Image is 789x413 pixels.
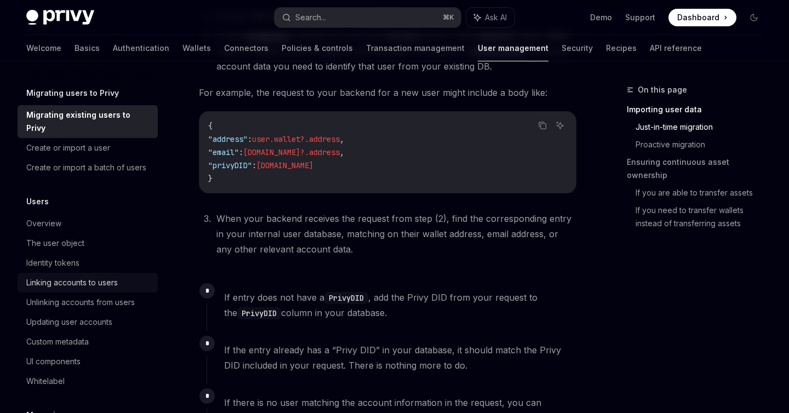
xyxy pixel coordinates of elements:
[248,134,252,144] span: :
[18,273,158,292] a: Linking accounts to users
[485,12,507,23] span: Ask AI
[208,147,239,157] span: "email"
[340,147,344,157] span: ,
[627,101,771,118] a: Importing user data
[252,160,256,170] span: :
[26,335,89,348] div: Custom metadata
[18,233,158,253] a: The user object
[636,118,771,136] a: Just-in-time migration
[18,214,158,233] a: Overview
[18,253,158,273] a: Identity tokens
[26,87,119,100] h5: Migrating users to Privy
[208,134,248,144] span: "address"
[224,290,576,320] span: If entry does not have a , add the Privy DID from your request to the column in your database.
[26,316,112,329] div: Updating user accounts
[625,12,655,23] a: Support
[636,136,771,153] a: Proactive migration
[590,12,612,23] a: Demo
[18,292,158,312] a: Unlinking accounts from users
[208,121,213,131] span: {
[26,256,79,269] div: Identity tokens
[256,160,313,170] span: [DOMAIN_NAME]
[282,35,353,61] a: Policies & controls
[295,11,326,24] div: Search...
[636,184,771,202] a: If you are able to transfer assets
[224,35,268,61] a: Connectors
[208,160,252,170] span: "privyDID"
[18,158,158,177] a: Create or import a batch of users
[182,35,211,61] a: Wallets
[466,8,514,27] button: Ask AI
[553,118,567,133] button: Ask AI
[252,134,340,144] span: user.wallet?.address
[237,307,281,319] code: PrivyDID
[26,296,135,309] div: Unlinking accounts from users
[243,147,340,157] span: [DOMAIN_NAME]?.address
[366,35,465,61] a: Transaction management
[208,174,213,183] span: }
[239,147,243,157] span: :
[18,105,158,138] a: Migrating existing users to Privy
[26,161,146,174] div: Create or import a batch of users
[275,8,460,27] button: Search...⌘K
[677,12,719,23] span: Dashboard
[638,83,687,96] span: On this page
[224,342,576,373] span: If the entry already has a “Privy DID” in your database, it should match the Privy DID included i...
[26,195,49,208] h5: Users
[199,85,576,100] span: For example, the request to your backend for a new user might include a body like:
[26,108,151,135] div: Migrating existing users to Privy
[26,35,61,61] a: Welcome
[75,35,100,61] a: Basics
[18,138,158,158] a: Create or import a user
[26,375,65,388] div: Whitelabel
[18,312,158,332] a: Updating user accounts
[535,118,550,133] button: Copy the contents from the code block
[18,332,158,352] a: Custom metadata
[562,35,593,61] a: Security
[18,371,158,391] a: Whitelabel
[26,237,84,250] div: The user object
[26,141,110,154] div: Create or import a user
[113,35,169,61] a: Authentication
[745,9,763,26] button: Toggle dark mode
[213,211,576,257] li: When your backend receives the request from step (2), find the corresponding entry in your intern...
[478,35,548,61] a: User management
[668,9,736,26] a: Dashboard
[650,35,702,61] a: API reference
[443,13,454,22] span: ⌘ K
[26,276,118,289] div: Linking accounts to users
[627,153,771,184] a: Ensuring continuous asset ownership
[26,10,94,25] img: dark logo
[18,352,158,371] a: UI components
[636,202,771,232] a: If you need to transfer wallets instead of transferring assets
[26,355,81,368] div: UI components
[26,217,61,230] div: Overview
[340,134,344,144] span: ,
[324,292,368,304] code: PrivyDID
[606,35,637,61] a: Recipes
